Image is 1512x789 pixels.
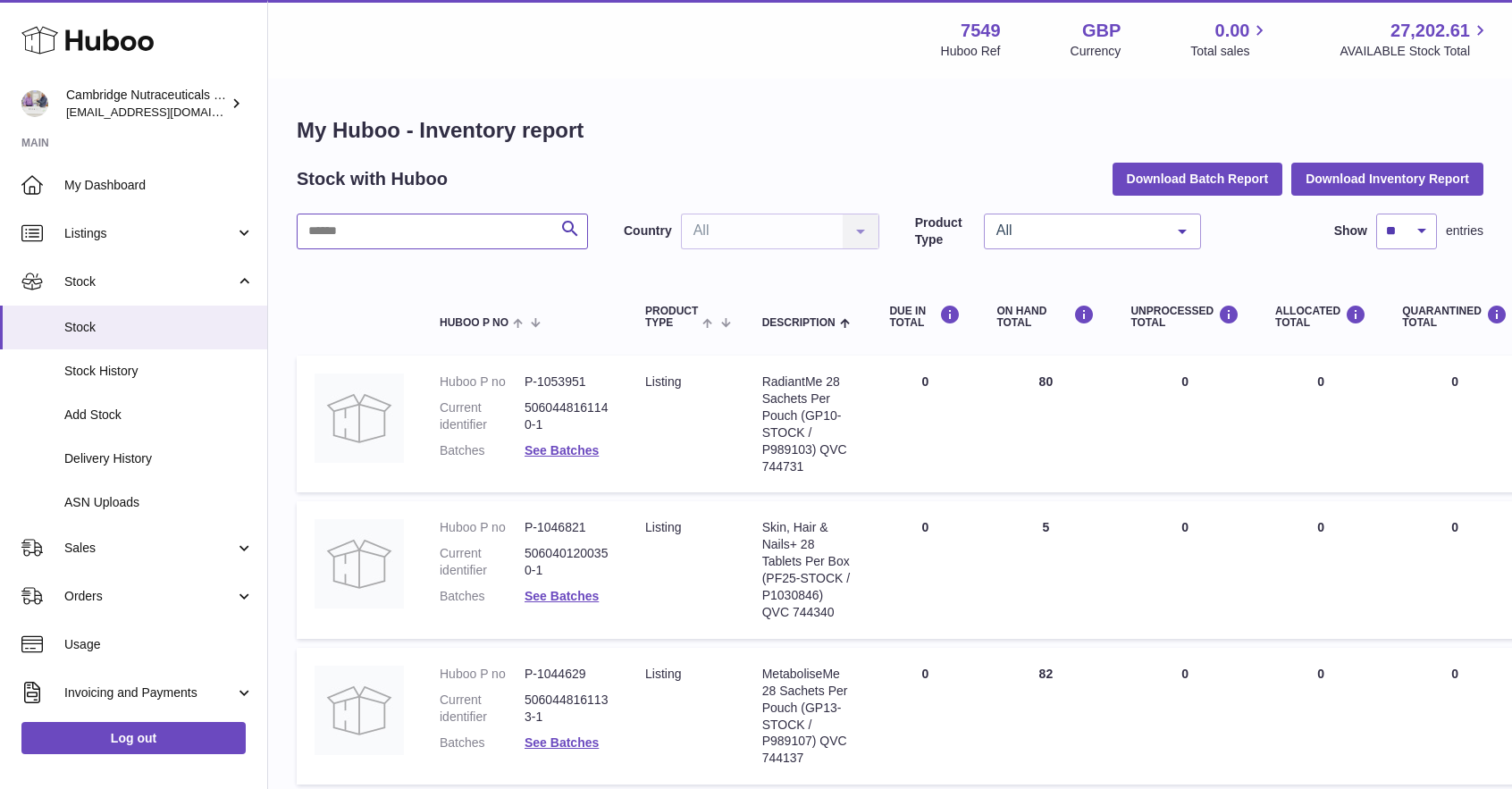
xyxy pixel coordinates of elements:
[440,588,525,605] dt: Batches
[979,648,1113,785] td: 82
[525,589,599,603] a: See Batches
[1451,374,1458,389] span: 0
[64,450,254,467] span: Delivery History
[525,666,609,683] dd: P-1044629
[440,442,525,459] dt: Batches
[624,222,672,239] label: Country
[1275,305,1366,329] div: ALLOCATED Total
[64,407,254,424] span: Add Stock
[315,519,404,609] img: product image
[64,588,235,605] span: Orders
[1446,222,1483,239] span: entries
[996,305,1095,329] div: ON HAND Total
[525,692,609,726] dd: 5060448161133-1
[525,374,609,390] dd: P-1053951
[889,305,961,329] div: DUE IN TOTAL
[1402,305,1508,329] div: QUARANTINED Total
[645,306,698,329] span: Product Type
[440,545,525,579] dt: Current identifier
[64,684,235,701] span: Invoicing and Payments
[992,222,1164,239] span: All
[1113,163,1283,195] button: Download Batch Report
[871,356,979,492] td: 0
[1130,305,1239,329] div: UNPROCESSED Total
[1390,19,1470,43] span: 27,202.61
[1082,19,1121,43] strong: GBP
[440,317,508,329] span: Huboo P no
[64,636,254,653] span: Usage
[440,374,525,390] dt: Huboo P no
[1190,19,1270,60] a: 0.00 Total sales
[871,648,979,785] td: 0
[1451,520,1458,534] span: 0
[1334,222,1367,239] label: Show
[64,319,254,336] span: Stock
[297,116,1483,145] h1: My Huboo - Inventory report
[1257,648,1384,785] td: 0
[440,666,525,683] dt: Huboo P no
[66,87,227,121] div: Cambridge Nutraceuticals Ltd
[315,374,404,463] img: product image
[21,90,48,117] img: qvc@camnutra.com
[66,105,263,119] span: [EMAIL_ADDRESS][DOMAIN_NAME]
[297,167,448,191] h2: Stock with Huboo
[440,519,525,536] dt: Huboo P no
[1113,356,1257,492] td: 0
[1190,43,1270,60] span: Total sales
[762,374,854,474] div: RadiantMe 28 Sachets Per Pouch (GP10-STOCK / P989103) QVC 744731
[64,494,254,511] span: ASN Uploads
[1113,648,1257,785] td: 0
[1340,43,1491,60] span: AVAILABLE Stock Total
[64,273,235,290] span: Stock
[21,722,246,754] a: Log out
[315,666,404,755] img: product image
[915,214,975,248] label: Product Type
[645,374,681,389] span: listing
[645,667,681,681] span: listing
[979,501,1113,638] td: 5
[525,545,609,579] dd: 5060401200350-1
[1071,43,1121,60] div: Currency
[525,519,609,536] dd: P-1046821
[525,735,599,750] a: See Batches
[961,19,1001,43] strong: 7549
[762,666,854,767] div: MetaboliseMe 28 Sachets Per Pouch (GP13-STOCK / P989107) QVC 744137
[440,692,525,726] dt: Current identifier
[1257,501,1384,638] td: 0
[1113,501,1257,638] td: 0
[979,356,1113,492] td: 80
[1215,19,1250,43] span: 0.00
[440,399,525,433] dt: Current identifier
[64,363,254,380] span: Stock History
[1257,356,1384,492] td: 0
[64,177,254,194] span: My Dashboard
[525,399,609,433] dd: 5060448161140-1
[941,43,1001,60] div: Huboo Ref
[440,734,525,751] dt: Batches
[525,443,599,457] a: See Batches
[64,540,235,557] span: Sales
[762,519,854,620] div: Skin, Hair & Nails+ 28 Tablets Per Box (PF25-STOCK / P1030846) QVC 744340
[1340,19,1491,60] a: 27,202.61 AVAILABLE Stock Total
[871,501,979,638] td: 0
[1291,163,1483,195] button: Download Inventory Report
[1451,667,1458,681] span: 0
[645,520,681,534] span: listing
[762,317,836,329] span: Description
[64,225,235,242] span: Listings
